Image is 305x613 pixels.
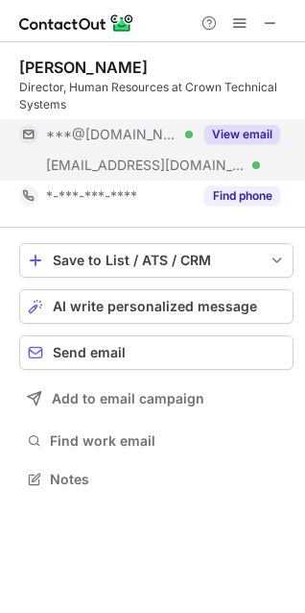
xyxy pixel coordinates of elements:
div: Director, Human Resources at Crown Technical Systems [19,79,293,113]
button: Add to email campaign [19,381,293,416]
button: Reveal Button [204,186,280,206]
button: Find work email [19,428,293,454]
span: Send email [53,345,126,360]
span: AI write personalized message [53,299,257,314]
button: Reveal Button [204,125,280,144]
span: Notes [50,471,286,488]
button: Send email [19,335,293,370]
div: [PERSON_NAME] [19,58,148,77]
span: ***@[DOMAIN_NAME] [46,126,178,143]
button: AI write personalized message [19,289,293,324]
img: ContactOut v5.3.10 [19,12,134,35]
button: save-profile-one-click [19,243,293,278]
span: Find work email [50,432,286,450]
span: [EMAIL_ADDRESS][DOMAIN_NAME] [46,157,246,174]
div: Save to List / ATS / CRM [53,253,260,268]
button: Notes [19,466,293,493]
span: Add to email campaign [52,391,204,406]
